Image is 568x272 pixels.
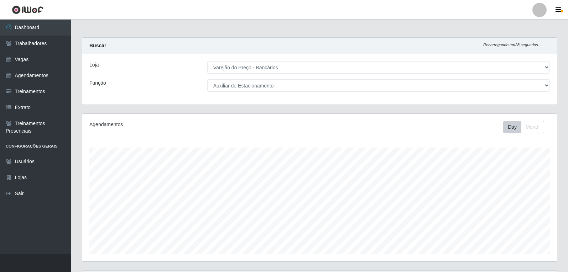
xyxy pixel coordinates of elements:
[503,121,521,133] button: Day
[503,121,544,133] div: First group
[12,5,43,14] img: CoreUI Logo
[89,43,106,48] strong: Buscar
[521,121,544,133] button: Month
[89,79,106,87] label: Função
[503,121,550,133] div: Toolbar with button groups
[89,61,99,69] label: Loja
[89,121,275,128] div: Agendamentos
[483,43,541,47] i: Recarregando em 28 segundos...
